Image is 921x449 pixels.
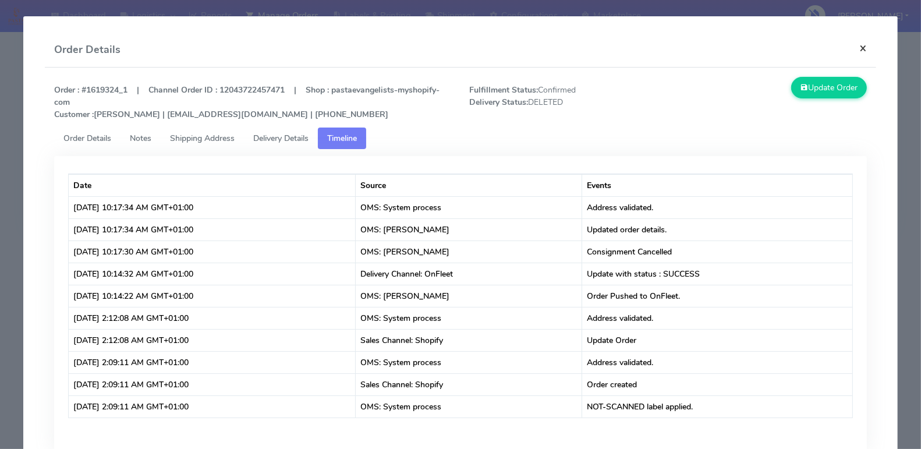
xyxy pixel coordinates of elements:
[582,351,852,373] td: Address validated.
[356,285,582,307] td: OMS: [PERSON_NAME]
[54,128,867,149] ul: Tabs
[582,373,852,395] td: Order created
[69,351,356,373] td: [DATE] 2:09:11 AM GMT+01:00
[356,373,582,395] td: Sales Channel: Shopify
[582,241,852,263] td: Consignment Cancelled
[69,241,356,263] td: [DATE] 10:17:30 AM GMT+01:00
[356,263,582,285] td: Delivery Channel: OnFleet
[69,218,356,241] td: [DATE] 10:17:34 AM GMT+01:00
[54,109,94,120] strong: Customer :
[469,84,538,96] strong: Fulfillment Status:
[582,218,852,241] td: Updated order details.
[63,133,111,144] span: Order Details
[69,174,356,196] th: Date
[69,263,356,285] td: [DATE] 10:14:32 AM GMT+01:00
[791,77,867,98] button: Update Order
[356,174,582,196] th: Source
[130,133,151,144] span: Notes
[582,174,852,196] th: Events
[54,42,121,58] h4: Order Details
[582,196,852,218] td: Address validated.
[253,133,309,144] span: Delivery Details
[469,97,528,108] strong: Delivery Status:
[356,241,582,263] td: OMS: [PERSON_NAME]
[582,263,852,285] td: Update with status : SUCCESS
[356,218,582,241] td: OMS: [PERSON_NAME]
[460,84,668,121] span: Confirmed DELETED
[69,307,356,329] td: [DATE] 2:12:08 AM GMT+01:00
[356,351,582,373] td: OMS: System process
[356,196,582,218] td: OMS: System process
[356,395,582,418] td: OMS: System process
[69,285,356,307] td: [DATE] 10:14:22 AM GMT+01:00
[69,395,356,418] td: [DATE] 2:09:11 AM GMT+01:00
[54,84,440,120] strong: Order : #1619324_1 | Channel Order ID : 12043722457471 | Shop : pastaevangelists-myshopify-com [P...
[582,395,852,418] td: NOT-SCANNED label applied.
[69,329,356,351] td: [DATE] 2:12:08 AM GMT+01:00
[170,133,235,144] span: Shipping Address
[582,307,852,329] td: Address validated.
[356,307,582,329] td: OMS: System process
[582,285,852,307] td: Order Pushed to OnFleet.
[327,133,357,144] span: Timeline
[582,329,852,351] td: Update Order
[850,33,876,63] button: Close
[69,196,356,218] td: [DATE] 10:17:34 AM GMT+01:00
[356,329,582,351] td: Sales Channel: Shopify
[69,373,356,395] td: [DATE] 2:09:11 AM GMT+01:00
